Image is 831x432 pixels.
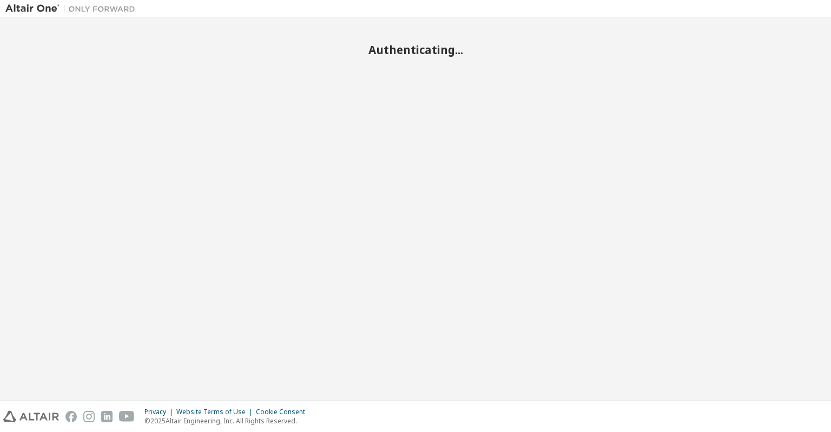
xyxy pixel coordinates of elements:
[144,408,176,416] div: Privacy
[65,411,77,422] img: facebook.svg
[5,3,141,14] img: Altair One
[3,411,59,422] img: altair_logo.svg
[101,411,113,422] img: linkedin.svg
[83,411,95,422] img: instagram.svg
[144,416,312,426] p: © 2025 Altair Engineering, Inc. All Rights Reserved.
[256,408,312,416] div: Cookie Consent
[119,411,135,422] img: youtube.svg
[5,43,826,57] h2: Authenticating...
[176,408,256,416] div: Website Terms of Use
